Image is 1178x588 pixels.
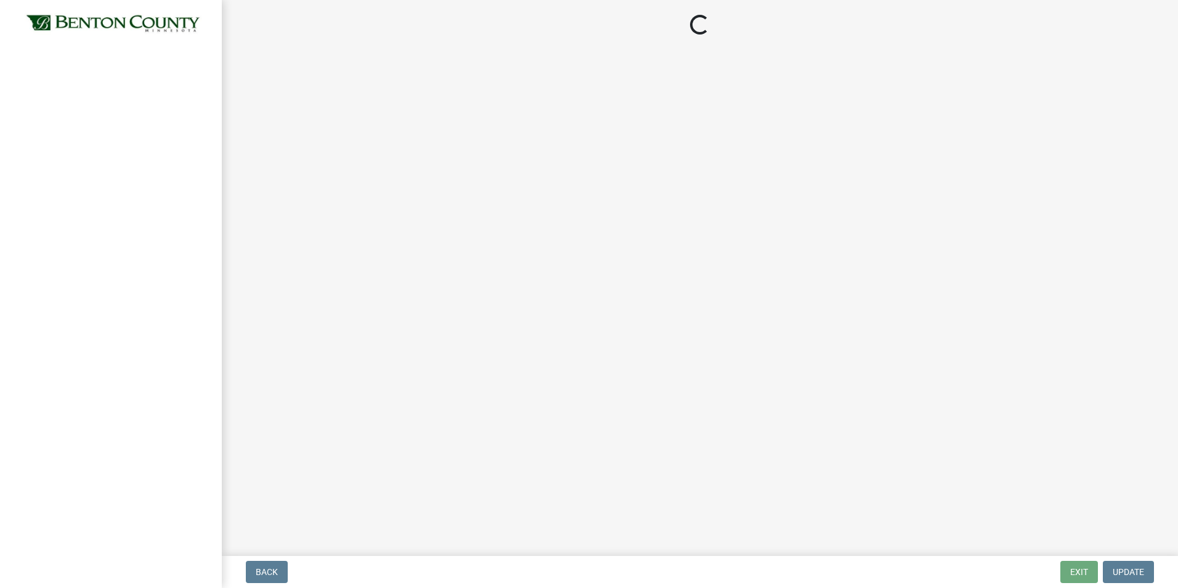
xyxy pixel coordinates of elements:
[246,561,288,583] button: Back
[1113,567,1144,577] span: Update
[1103,561,1154,583] button: Update
[256,567,278,577] span: Back
[1060,561,1098,583] button: Exit
[25,13,202,35] img: Benton County, Minnesota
